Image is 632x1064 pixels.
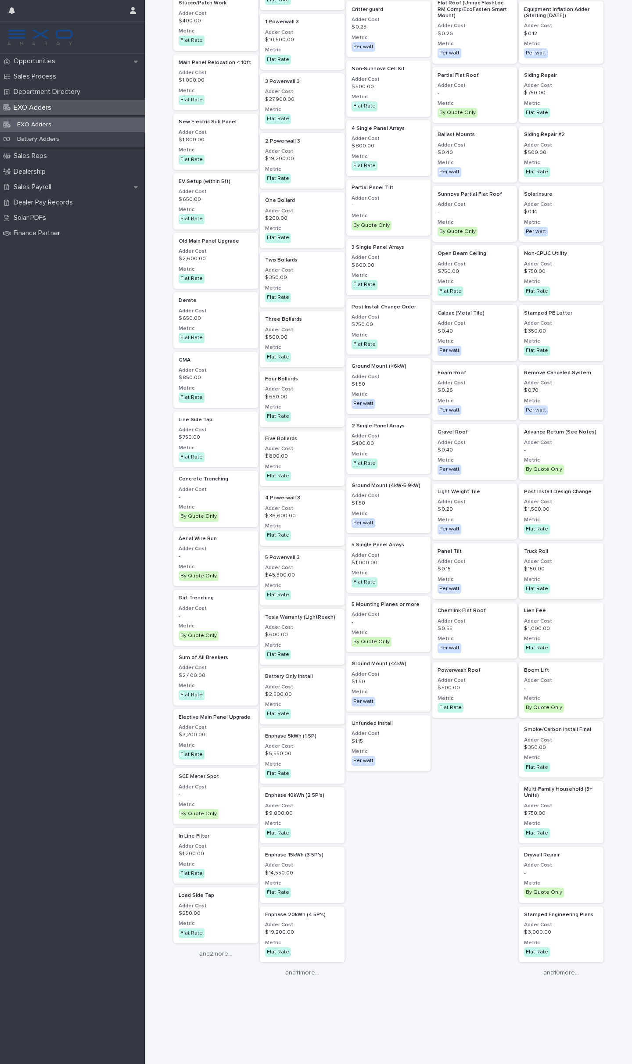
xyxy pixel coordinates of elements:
[524,108,550,118] div: Flat Rate
[265,156,339,162] p: $ 19,200.00
[438,261,512,268] h3: Adder Cost
[265,530,291,540] div: Flat Rate
[346,418,431,474] a: 2 Single Panel ArraysAdder Cost$ 400.00MetricFlat Rate
[524,516,598,523] h3: Metric
[265,463,339,470] h3: Metric
[524,40,598,47] h3: Metric
[10,72,63,81] p: Sales Process
[265,555,339,561] p: 5 Powerwall 3
[519,424,603,480] a: Advance Return (See Notes)Adder Cost-MetricBy Quote Only
[352,203,426,209] p: -
[352,16,426,23] h3: Adder Cost
[346,120,431,176] a: 4 Single Panel ArraysAdder Cost$ 800.00MetricFlat Rate
[524,167,550,177] div: Flat Rate
[173,54,258,111] a: Main Panel Relocation < 10ftAdder Cost$ 1,000.00MetricFlat Rate
[265,285,339,292] h3: Metric
[179,28,253,35] h3: Metric
[519,126,603,183] a: Siding Repair #2Adder Cost$ 500.00MetricFlat Rate
[352,518,375,528] div: Per watt
[265,316,339,322] p: Three Bollards
[10,183,58,191] p: Sales Payroll
[352,272,426,279] h3: Metric
[173,114,258,170] a: New Electric Sub PanelAdder Cost$ 1,800.00MetricFlat Rate
[524,209,598,215] p: $ 0.14
[265,97,339,103] p: $ 27,900.00
[260,14,345,70] a: 1 Powerwall 3Adder Cost$ 10,500.00MetricFlat Rate
[346,61,431,117] a: Non-Sunnova Cell KitAdder Cost$ 500.00MetricFlat Rate
[10,229,67,237] p: Finance Partner
[438,320,512,327] h3: Adder Cost
[10,104,58,112] p: EXO Adders
[438,72,512,79] p: Partial Flat Roof
[265,293,291,302] div: Flat Rate
[352,332,426,339] h3: Metric
[10,168,53,176] p: Dealership
[438,48,461,58] div: Per watt
[524,387,598,394] p: $ 0.70
[265,19,339,25] p: 1 Powerwall 3
[524,201,598,208] h3: Adder Cost
[432,543,517,599] a: Panel TiltAdder Cost$ 0.15MetricPer watt
[352,340,377,349] div: Flat Rate
[432,424,517,480] a: Gravel RoofAdder Cost$ 0.40MetricPer watt
[265,166,339,173] h3: Metric
[179,444,253,451] h3: Metric
[179,476,253,482] p: Concrete Trenching
[260,490,345,546] a: 4 Powerwall 3Adder Cost$ 36,600.00MetricFlat Rate
[265,404,339,411] h3: Metric
[179,297,253,304] p: Derate
[179,494,253,500] p: -
[438,457,512,464] h3: Metric
[438,150,512,156] p: $ 0.40
[179,452,205,462] div: Flat Rate
[438,447,512,453] p: $ 0.40
[10,88,87,96] p: Department Directory
[524,439,598,446] h3: Adder Cost
[352,24,426,30] p: $ 0.25
[519,245,603,301] a: Non-CPUC UtilityAdder Cost$ 750.00MetricFlat Rate
[438,31,512,37] p: $ 0.26
[265,564,339,571] h3: Adder Cost
[524,558,598,565] h3: Adder Cost
[265,257,339,263] p: Two Bollards
[179,504,253,511] h3: Metric
[438,310,512,316] p: Calpac (Metal Tile)
[519,305,603,361] a: Stamped PE LetterAdder Cost$ 350.00MetricFlat Rate
[438,387,512,394] p: $ 0.26
[179,60,253,66] p: Main Panel Relocation < 10ft
[519,186,603,242] a: SolarinsureAdder Cost$ 0.14MetricPer watt
[432,245,517,301] a: Open Beam CeilingAdder Cost$ 750.00MetricFlat Rate
[179,214,205,224] div: Flat Rate
[519,1,603,64] a: Equipment Inflation Adder (Starting [DATE])Adder Cost$ 0.12MetricPer watt
[352,254,426,261] h3: Adder Cost
[352,161,377,171] div: Flat Rate
[265,412,291,421] div: Flat Rate
[173,233,258,289] a: Old Main Panel UpgradeAdder Cost$ 2,600.00MetricFlat Rate
[432,305,517,361] a: Calpac (Metal Tile)Adder Cost$ 0.40MetricPer watt
[265,334,339,340] p: $ 500.00
[438,558,512,565] h3: Adder Cost
[352,135,426,142] h3: Adder Cost
[524,489,598,495] p: Post Install Design Change
[10,136,66,143] p: Battery Adders
[438,346,461,355] div: Per watt
[265,47,339,54] h3: Metric
[179,206,253,213] h3: Metric
[524,338,598,345] h3: Metric
[179,308,253,315] h3: Adder Cost
[352,185,426,191] p: Partial Panel Tilt
[352,143,426,149] p: $ 800.00
[179,266,253,273] h3: Metric
[352,510,426,517] h3: Metric
[179,10,253,17] h3: Adder Cost
[352,314,426,321] h3: Adder Cost
[179,36,205,45] div: Flat Rate
[352,441,426,447] p: $ 400.00
[524,150,598,156] p: $ 500.00
[10,214,53,222] p: Solar PDFs
[265,275,339,281] p: $ 350.00
[265,208,339,215] h3: Adder Cost
[352,560,426,566] p: $ 1,000.00
[179,385,253,392] h3: Metric
[524,278,598,285] h3: Metric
